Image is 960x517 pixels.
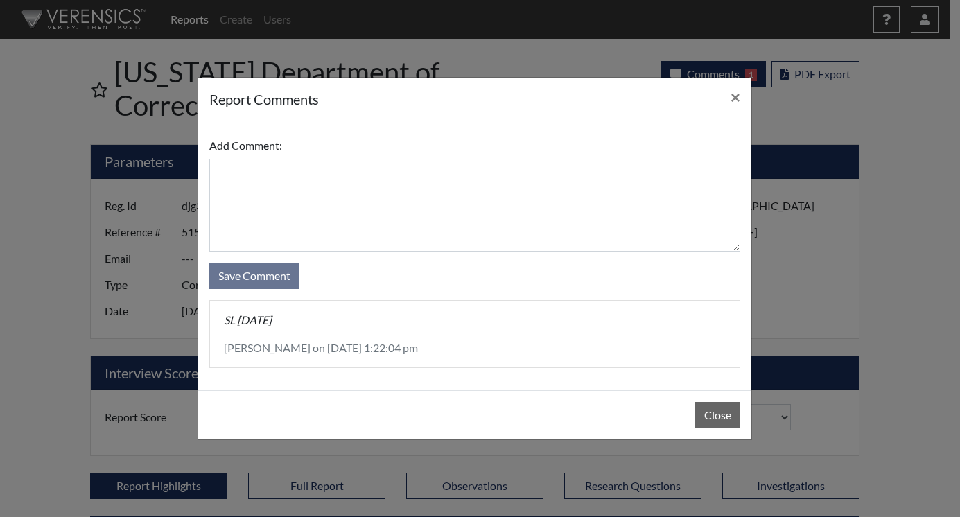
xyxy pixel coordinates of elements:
[224,312,726,328] p: SL [DATE]
[209,263,299,289] button: Save Comment
[209,89,319,109] h5: report Comments
[209,132,282,159] label: Add Comment:
[719,78,751,116] button: Close
[695,402,740,428] button: Close
[224,340,726,356] p: [PERSON_NAME] on [DATE] 1:22:04 pm
[731,87,740,107] span: ×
